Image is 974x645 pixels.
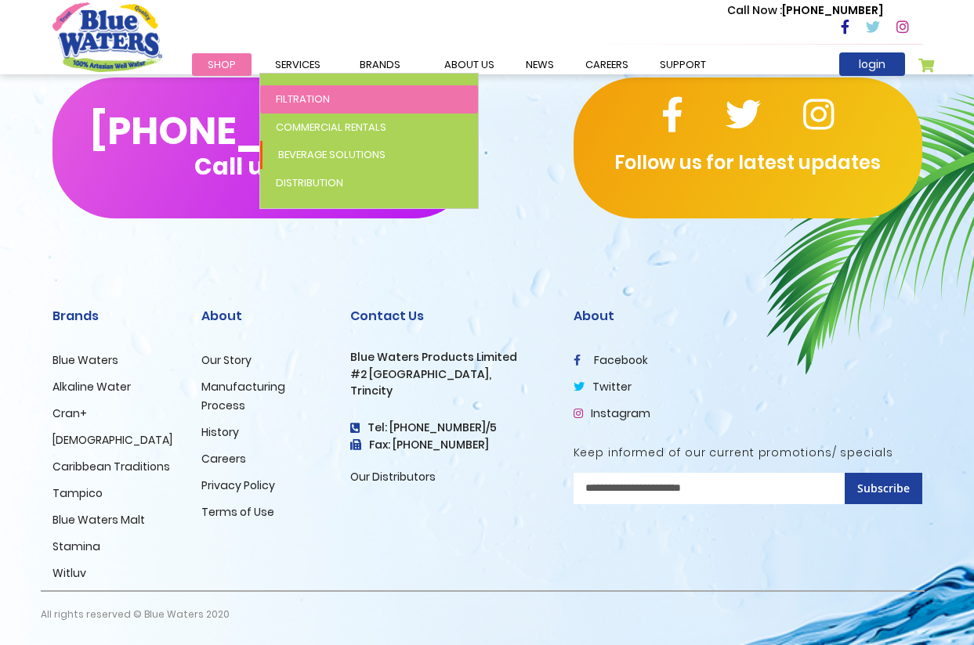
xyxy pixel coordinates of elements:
a: History [201,424,239,440]
a: Careers [201,451,246,467]
button: [PHONE_NUMBER]Call us now [53,77,476,218]
a: Instagram [574,405,650,421]
h4: Tel: [PHONE_NUMBER]/5 [350,421,550,434]
h5: Keep informed of our current promotions/ specials [574,446,922,459]
span: Call Now : [727,2,782,18]
p: [PHONE_NUMBER] [727,2,883,19]
h3: Fax: [PHONE_NUMBER] [350,438,550,452]
a: Terms of Use [201,504,274,520]
span: Beverage Solutions [278,147,386,162]
a: store logo [53,2,162,71]
h2: Contact Us [350,308,550,323]
a: Stamina [53,539,100,554]
span: Services [275,57,320,72]
a: about us [429,53,510,76]
h3: Trincity [350,384,550,398]
a: support [644,53,722,76]
span: Subscribe [857,481,910,495]
h2: About [201,308,327,323]
p: Follow us for latest updates [574,149,922,177]
button: Subscribe [845,473,922,504]
h2: About [574,308,922,323]
a: Manufacturing Process [201,379,285,413]
a: login [839,52,905,76]
a: Witluv [53,565,86,581]
a: Our Distributors [350,469,436,485]
h3: Blue Waters Products Limited [350,351,550,364]
span: Distribution [276,175,343,190]
h3: #2 [GEOGRAPHIC_DATA], [350,368,550,381]
a: Our Story [201,352,252,368]
a: Tampico [53,485,103,501]
a: [DEMOGRAPHIC_DATA] [53,432,172,448]
h2: Brands [53,308,178,323]
a: careers [570,53,644,76]
a: Privacy Policy [201,477,275,493]
a: facebook [574,352,648,368]
span: Shop [208,57,236,72]
span: Brands [360,57,400,72]
p: All rights reserved © Blue Waters 2020 [41,592,230,637]
a: News [510,53,570,76]
a: twitter [574,379,632,395]
span: Filtration [276,92,330,106]
span: Commercial Rentals [276,120,386,135]
a: Caribbean Traditions [53,459,170,474]
a: Blue Waters Malt [53,512,145,528]
span: Call us now [194,162,333,171]
a: Blue Waters [53,352,118,368]
a: Alkaline Water [53,379,131,395]
a: Cran+ [53,405,87,421]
